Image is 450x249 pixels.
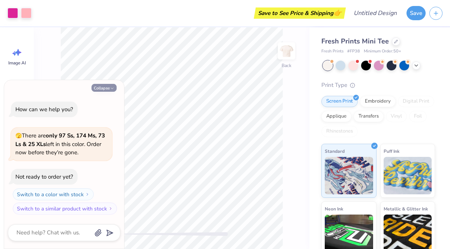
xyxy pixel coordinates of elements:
[13,203,117,215] button: Switch to a similar product with stock
[13,188,94,200] button: Switch to a color with stock
[384,147,399,155] span: Puff Ink
[321,37,389,46] span: Fresh Prints Mini Tee
[398,96,434,107] div: Digital Print
[409,111,427,122] div: Foil
[91,84,117,92] button: Collapse
[348,6,403,21] input: Untitled Design
[406,6,426,20] button: Save
[333,8,342,17] span: 👉
[321,96,358,107] div: Screen Print
[360,96,396,107] div: Embroidery
[8,60,26,66] span: Image AI
[364,48,401,55] span: Minimum Order: 50 +
[386,111,407,122] div: Vinyl
[282,62,291,69] div: Back
[321,48,343,55] span: Fresh Prints
[325,205,343,213] span: Neon Ink
[15,132,22,139] span: 🫣
[256,7,344,19] div: Save to See Price & Shipping
[279,43,294,58] img: Back
[384,157,432,194] img: Puff Ink
[15,132,105,148] strong: only 97 Ss, 174 Ms, 73 Ls & 25 XLs
[15,173,73,180] div: Not ready to order yet?
[321,126,358,137] div: Rhinestones
[108,206,113,211] img: Switch to a similar product with stock
[354,111,384,122] div: Transfers
[325,157,373,194] img: Standard
[384,205,428,213] span: Metallic & Glitter Ink
[325,147,345,155] span: Standard
[15,132,105,156] span: There are left in this color. Order now before they're gone.
[85,192,90,197] img: Switch to a color with stock
[321,111,351,122] div: Applique
[321,81,435,89] div: Print Type
[15,106,73,113] div: How can we help you?
[347,48,360,55] span: # FP38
